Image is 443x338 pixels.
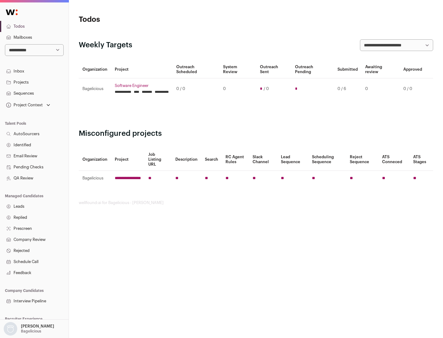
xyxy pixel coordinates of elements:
[249,148,277,171] th: Slack Channel
[173,78,219,100] td: 0 / 0
[346,148,379,171] th: Reject Sequence
[264,86,269,91] span: / 0
[308,148,346,171] th: Scheduling Sequence
[145,148,172,171] th: Job Listing URL
[222,148,249,171] th: RC Agent Rules
[378,148,409,171] th: ATS Conneced
[79,148,111,171] th: Organization
[79,171,111,186] td: Bagelicious
[79,129,433,139] h2: Misconfigured projects
[111,148,145,171] th: Project
[2,322,55,336] button: Open dropdown
[79,15,197,25] h1: Todos
[79,200,433,205] footer: wellfound:ai for Bagelicious - [PERSON_NAME]
[115,83,169,88] a: Software Engineer
[79,61,111,78] th: Organization
[21,329,41,334] p: Bagelicious
[400,78,426,100] td: 0 / 0
[409,148,433,171] th: ATS Stages
[334,78,361,100] td: 0 / 6
[219,78,256,100] td: 0
[256,61,292,78] th: Outreach Sent
[334,61,361,78] th: Submitted
[173,61,219,78] th: Outreach Scheduled
[361,61,400,78] th: Awaiting review
[5,103,43,108] div: Project Context
[400,61,426,78] th: Approved
[79,78,111,100] td: Bagelicious
[79,40,132,50] h2: Weekly Targets
[201,148,222,171] th: Search
[4,322,17,336] img: nopic.png
[291,61,333,78] th: Outreach Pending
[5,101,51,109] button: Open dropdown
[277,148,308,171] th: Lead Sequence
[21,324,54,329] p: [PERSON_NAME]
[172,148,201,171] th: Description
[2,6,21,18] img: Wellfound
[111,61,173,78] th: Project
[361,78,400,100] td: 0
[219,61,256,78] th: System Review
